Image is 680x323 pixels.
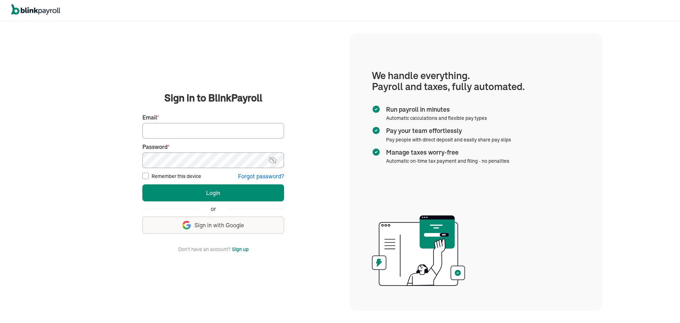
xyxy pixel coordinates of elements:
img: checkmark [372,148,380,156]
img: eye [268,156,277,165]
button: Sign up [232,245,249,254]
button: Login [142,184,284,201]
input: Your email address [142,123,284,139]
img: checkmark [372,105,380,113]
img: logo [11,4,60,15]
span: Run payroll in minutes [386,105,484,114]
button: Sign in with Google [142,217,284,234]
h1: We handle everything. Payroll and taxes, fully automated. [372,70,580,92]
span: Automatic on-time tax payment and filing - no penalties [386,158,509,164]
span: Sign in to BlinkPayroll [164,91,262,105]
span: or [211,205,216,213]
label: Remember this device [152,173,201,180]
span: Pay your team effortlessly [386,126,508,135]
img: checkmark [372,126,380,135]
button: Forgot password? [238,172,284,180]
span: Don't have an account? [178,245,231,254]
span: Automatic calculations and flexible pay types [386,115,487,121]
img: illustration [372,213,465,288]
span: Manage taxes worry-free [386,148,506,157]
label: Email [142,113,284,122]
span: Sign in with Google [194,221,244,229]
label: Password [142,143,284,151]
span: Pay people with direct deposit and easily share pay slips [386,137,511,143]
img: google [182,221,191,229]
